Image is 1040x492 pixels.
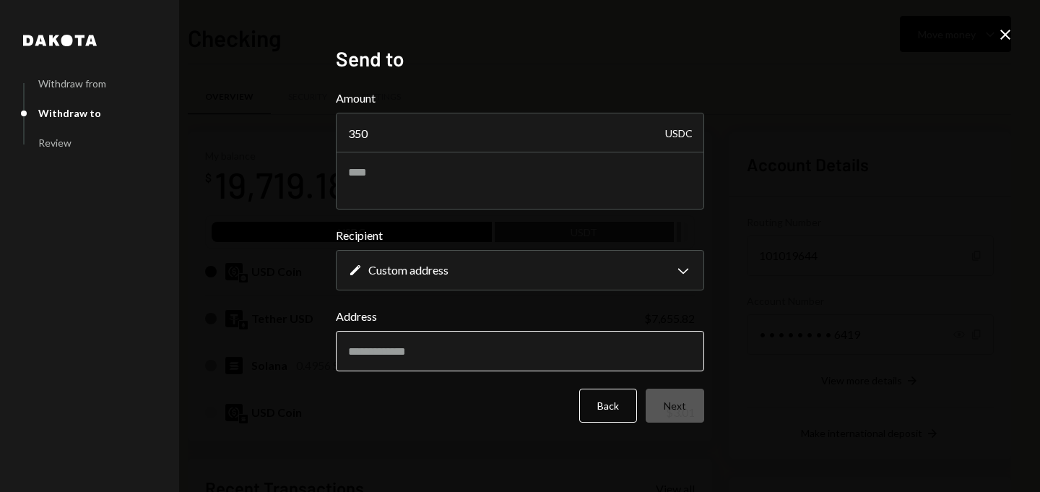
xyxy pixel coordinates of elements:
[38,137,71,149] div: Review
[336,227,704,244] label: Recipient
[665,113,693,153] div: USDC
[336,113,704,153] input: Enter amount
[38,77,106,90] div: Withdraw from
[336,45,704,73] h2: Send to
[336,90,704,107] label: Amount
[336,250,704,290] button: Recipient
[579,389,637,423] button: Back
[336,308,704,325] label: Address
[38,107,101,119] div: Withdraw to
